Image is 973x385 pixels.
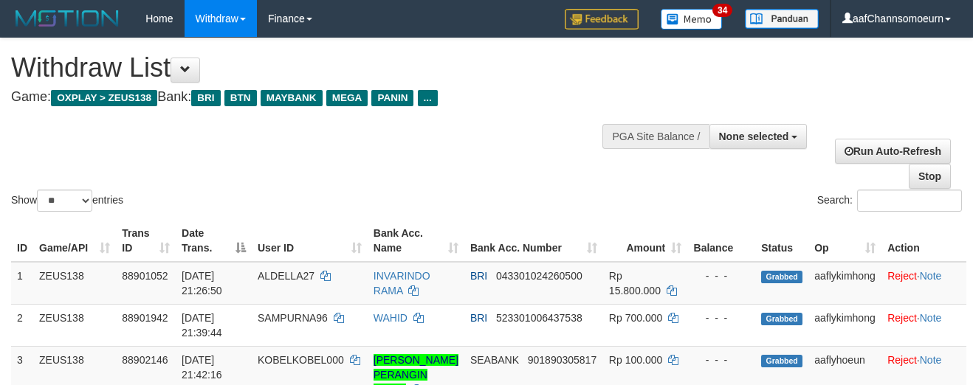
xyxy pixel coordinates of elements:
[712,4,732,17] span: 34
[37,190,92,212] select: Showentries
[11,90,634,105] h4: Game: Bank:
[33,304,116,346] td: ZEUS138
[11,190,123,212] label: Show entries
[182,270,222,296] span: [DATE] 21:26:50
[252,220,368,262] th: User ID: activate to sort column ascending
[761,313,802,325] span: Grabbed
[693,268,749,283] div: - - -
[761,355,802,367] span: Grabbed
[11,304,33,346] td: 2
[258,312,328,324] span: SAMPURNA96
[693,353,749,367] div: - - -
[881,262,966,305] td: ·
[887,354,917,366] a: Reject
[261,90,323,106] span: MAYBANK
[693,311,749,325] div: - - -
[33,262,116,305] td: ZEUS138
[709,124,808,149] button: None selected
[808,304,881,346] td: aaflykimhong
[602,124,709,149] div: PGA Site Balance /
[418,90,438,106] span: ...
[11,7,123,30] img: MOTION_logo.png
[258,354,344,366] span: KOBELKOBEL000
[609,270,661,296] span: Rp 15.800.000
[182,312,222,339] span: [DATE] 21:39:44
[116,220,176,262] th: Trans ID: activate to sort column ascending
[920,312,942,324] a: Note
[470,312,487,324] span: BRI
[176,220,252,262] th: Date Trans.: activate to sort column descending
[745,9,819,29] img: panduan.png
[661,9,723,30] img: Button%20Memo.svg
[470,354,519,366] span: SEABANK
[719,131,789,142] span: None selected
[887,270,917,282] a: Reject
[11,53,634,83] h1: Withdraw List
[122,312,168,324] span: 88901942
[881,304,966,346] td: ·
[909,164,951,189] a: Stop
[326,90,368,106] span: MEGA
[920,270,942,282] a: Note
[374,270,430,296] a: INVARINDO RAMA
[374,312,408,324] a: WAHID
[122,270,168,282] span: 88901052
[191,90,220,106] span: BRI
[528,354,596,366] span: Copy 901890305817 to clipboard
[565,9,639,30] img: Feedback.jpg
[755,220,808,262] th: Status
[464,220,603,262] th: Bank Acc. Number: activate to sort column ascending
[470,270,487,282] span: BRI
[371,90,413,106] span: PANIN
[33,220,116,262] th: Game/API: activate to sort column ascending
[496,270,582,282] span: Copy 043301024260500 to clipboard
[887,312,917,324] a: Reject
[920,354,942,366] a: Note
[224,90,257,106] span: BTN
[857,190,962,212] input: Search:
[368,220,464,262] th: Bank Acc. Name: activate to sort column ascending
[808,262,881,305] td: aaflykimhong
[51,90,157,106] span: OXPLAY > ZEUS138
[609,312,662,324] span: Rp 700.000
[817,190,962,212] label: Search:
[603,220,687,262] th: Amount: activate to sort column ascending
[808,220,881,262] th: Op: activate to sort column ascending
[496,312,582,324] span: Copy 523301006437538 to clipboard
[122,354,168,366] span: 88902146
[182,354,222,381] span: [DATE] 21:42:16
[761,271,802,283] span: Grabbed
[11,220,33,262] th: ID
[881,220,966,262] th: Action
[835,139,951,164] a: Run Auto-Refresh
[609,354,662,366] span: Rp 100.000
[11,262,33,305] td: 1
[687,220,755,262] th: Balance
[258,270,314,282] span: ALDELLA27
